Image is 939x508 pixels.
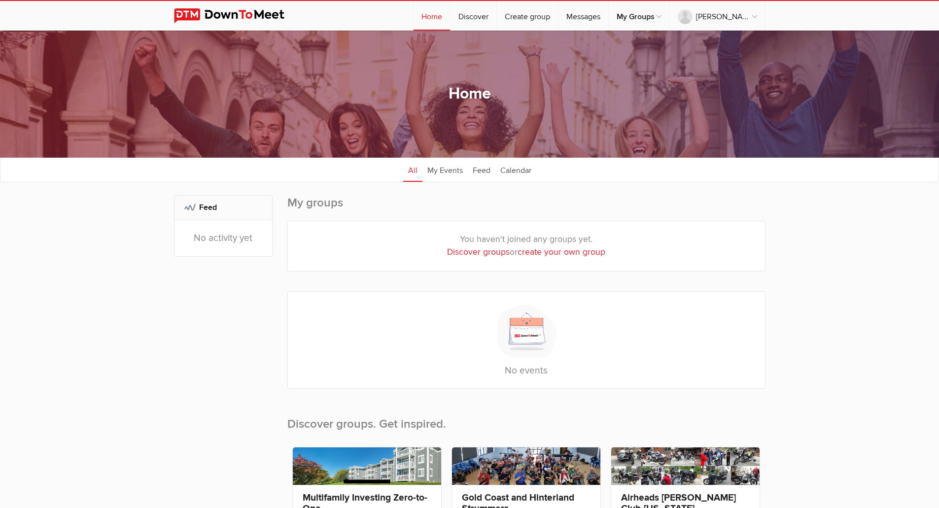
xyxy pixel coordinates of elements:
a: Discover groups [447,247,510,257]
a: create your own group [518,247,605,257]
a: Messages [558,1,608,31]
a: Calendar [495,157,536,182]
img: DownToMeet [174,8,300,23]
div: You haven't joined any groups yet. or [288,221,765,271]
a: Home [414,1,450,31]
h2: My groups [287,195,765,221]
div: No activity yet [174,220,272,256]
a: My Groups [609,1,669,31]
a: Discover [451,1,496,31]
a: [PERSON_NAME] [670,1,765,31]
h2: Feed [184,196,262,219]
a: Feed [468,157,495,182]
h1: Home [449,84,491,104]
a: All [403,157,422,182]
a: My Events [422,157,468,182]
div: No events [287,291,765,389]
h2: Discover groups. Get inspired. [287,401,765,442]
a: Create group [497,1,558,31]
